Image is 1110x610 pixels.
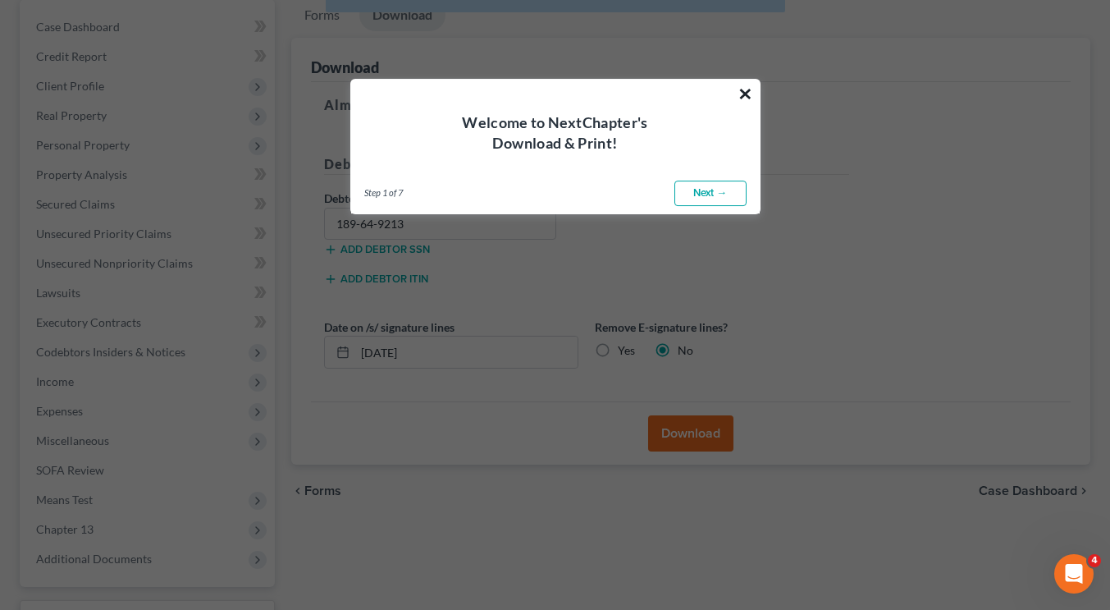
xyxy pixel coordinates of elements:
h4: Welcome to NextChapter's Download & Print! [371,112,740,154]
span: Step 1 of 7 [364,186,403,200]
a: Next → [674,181,747,207]
iframe: Intercom live chat [1054,554,1094,594]
button: × [738,80,753,107]
span: 4 [1088,554,1101,567]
